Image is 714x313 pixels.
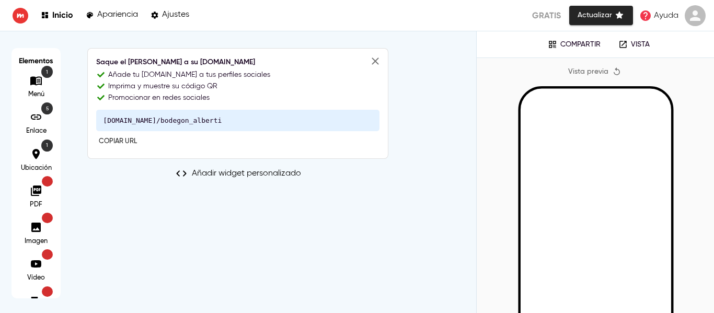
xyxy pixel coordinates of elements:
p: Ubicación [20,164,52,173]
p: Ajustes [162,10,189,20]
p: Gratis [532,9,561,22]
p: Imprima y muestre su código QR [108,81,217,91]
p: Añade tu [DOMAIN_NAME] a tus perfiles sociales [108,69,270,80]
button: Actualizar [569,6,633,25]
pre: [DOMAIN_NAME]/bodegon_alberti [96,110,379,131]
button: Compartir [540,37,608,52]
p: Ayuda [654,9,678,22]
p: 1 [41,140,53,152]
p: Apariencia [97,10,138,20]
span: Copiar URL [99,136,137,148]
a: Inicio [41,8,73,22]
p: Menú [20,90,52,99]
a: Apariencia [86,8,138,22]
a: Vista [611,37,657,52]
span: Actualizar [578,9,625,22]
h6: Saque el [PERSON_NAME] a su [DOMAIN_NAME] [96,57,379,68]
p: Vista [631,40,650,49]
p: Imagen [20,237,52,246]
a: Ajustes [151,8,189,22]
p: Promocionar en redes sociales [108,92,210,103]
p: Compartir [560,40,601,49]
p: Vídeo [20,273,52,283]
p: 5 [41,102,53,114]
a: Ayuda [636,6,682,25]
button: Copiar URL [96,134,140,150]
p: Solo para miembros Pro [42,286,53,297]
h6: Elementos [17,53,55,69]
p: Enlace [20,126,52,136]
p: Añadir widget personalizado [192,167,301,180]
p: PDF [20,200,52,210]
p: Inicio [52,10,73,20]
p: Solo para miembros Pro [42,249,53,260]
p: Pro [42,176,53,187]
p: Pro [42,213,53,223]
p: 1 [41,66,53,78]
